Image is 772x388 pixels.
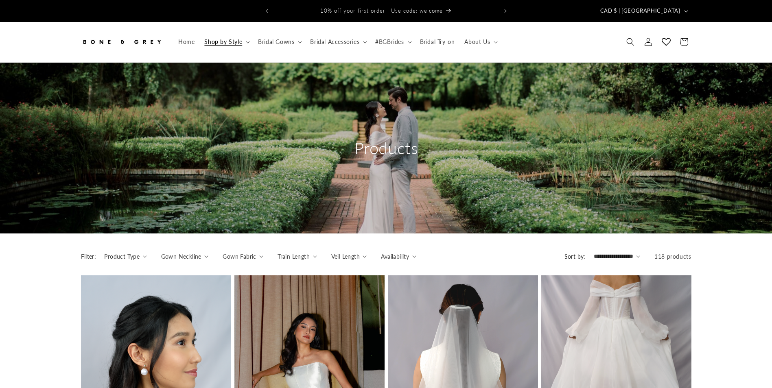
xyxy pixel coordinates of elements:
[104,252,140,261] span: Product Type
[78,30,165,54] a: Bone and Grey Bridal
[305,33,370,50] summary: Bridal Accessories
[496,3,514,19] button: Next announcement
[381,252,416,261] summary: Availability (0 selected)
[564,253,586,260] label: Sort by:
[381,252,409,261] span: Availability
[199,33,253,50] summary: Shop by Style
[420,38,455,46] span: Bridal Try-on
[204,38,242,46] span: Shop by Style
[621,33,639,51] summary: Search
[258,38,294,46] span: Bridal Gowns
[278,252,317,261] summary: Train Length (0 selected)
[81,33,162,51] img: Bone and Grey Bridal
[464,38,490,46] span: About Us
[459,33,501,50] summary: About Us
[278,252,310,261] span: Train Length
[173,33,199,50] a: Home
[253,33,305,50] summary: Bridal Gowns
[370,33,415,50] summary: #BGBrides
[309,137,464,159] h2: Products
[320,7,443,14] span: 10% off your first order | Use code: welcome
[654,253,691,260] span: 118 products
[258,3,276,19] button: Previous announcement
[81,252,96,261] h2: Filter:
[415,33,460,50] a: Bridal Try-on
[331,252,360,261] span: Veil Length
[104,252,147,261] summary: Product Type (0 selected)
[595,3,691,19] button: CAD $ | [GEOGRAPHIC_DATA]
[310,38,359,46] span: Bridal Accessories
[375,38,404,46] span: #BGBrides
[223,252,256,261] span: Gown Fabric
[223,252,263,261] summary: Gown Fabric (0 selected)
[161,252,209,261] summary: Gown Neckline (0 selected)
[331,252,367,261] summary: Veil Length (0 selected)
[178,38,195,46] span: Home
[600,7,680,15] span: CAD $ | [GEOGRAPHIC_DATA]
[161,252,201,261] span: Gown Neckline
